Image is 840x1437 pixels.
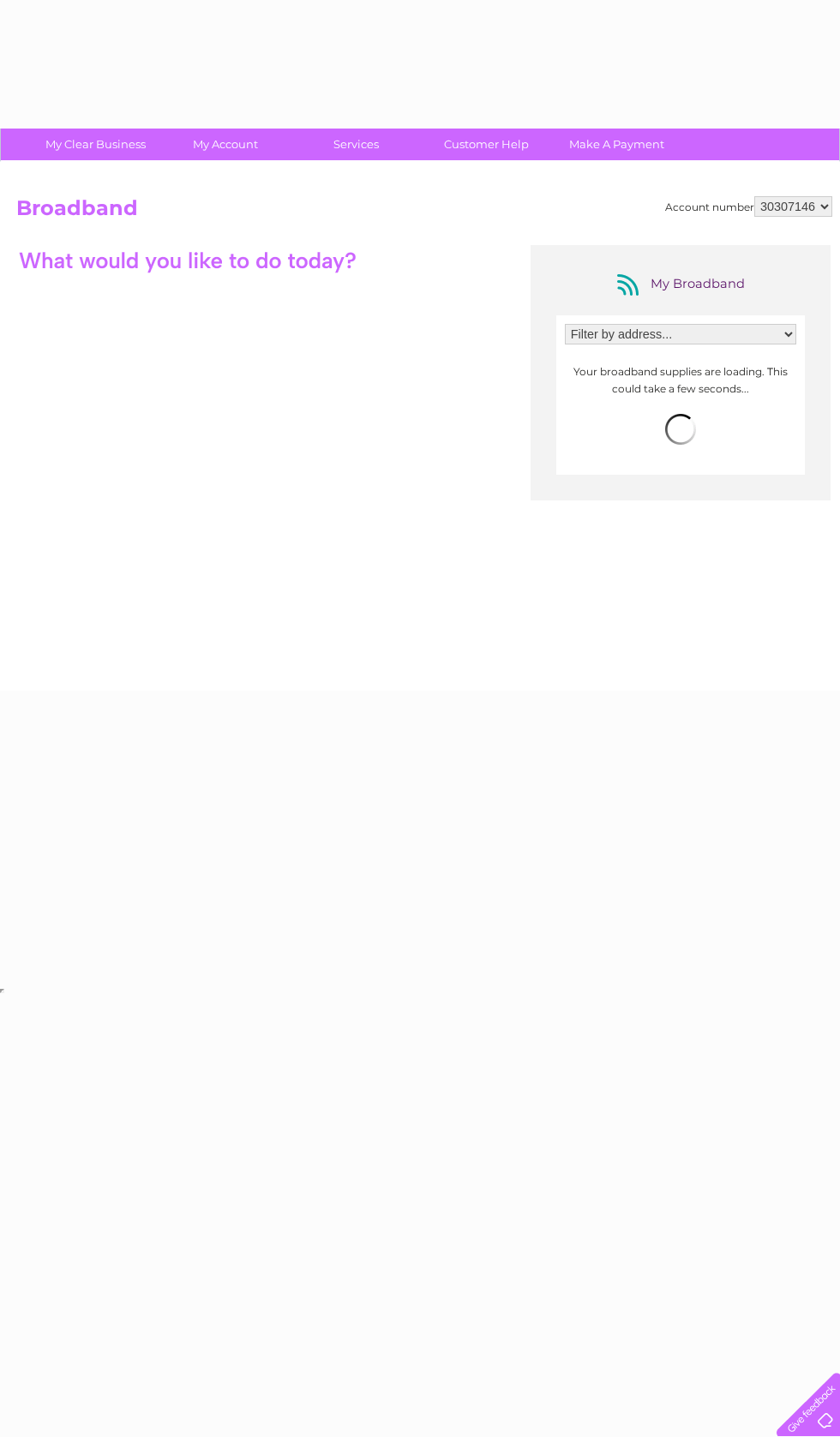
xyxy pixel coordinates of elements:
a: My Clear Business [25,129,166,160]
img: loading [665,414,696,445]
p: Your broadband supplies are loading. This could take a few seconds... [565,363,796,396]
a: Customer Help [416,129,557,160]
a: Services [285,129,427,160]
div: My Broadband [612,271,749,298]
a: Make A Payment [546,129,687,160]
a: My Account [155,129,297,160]
div: Account number [665,196,832,217]
h2: Broadband [16,196,832,229]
